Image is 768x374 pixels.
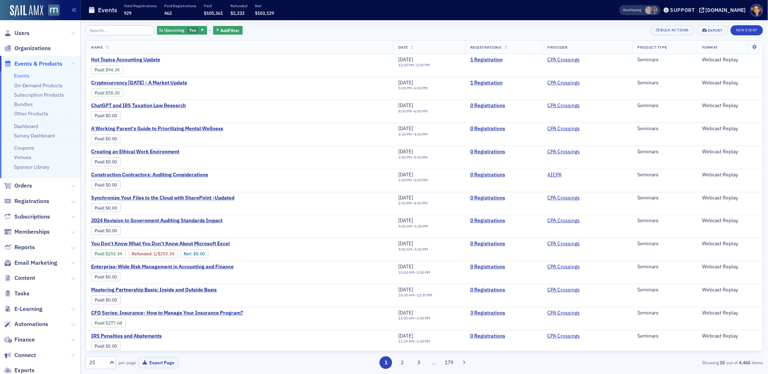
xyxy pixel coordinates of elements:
[638,149,692,155] div: Seminars
[184,251,193,256] span: Net :
[731,26,763,33] a: New Event
[702,287,758,293] div: Webcast Replay
[189,27,196,33] span: Yes
[95,274,104,280] a: Paid
[547,217,593,224] span: CPA Crossings
[702,102,758,109] div: Webcast Replay
[702,217,758,224] div: Webcast Replay
[398,201,412,206] time: 2:30 PM
[91,80,212,86] a: Cryptocurrency [DATE] - A Market Update
[697,25,728,35] button: Export
[91,180,121,189] div: Paid: 0 - $0
[398,63,430,67] div: –
[95,113,104,118] a: Paid
[547,80,593,86] span: CPA Crossings
[221,27,240,34] span: Add Filter
[14,182,32,190] span: Orders
[398,333,413,339] span: [DATE]
[398,240,413,247] span: [DATE]
[547,264,593,270] span: CPA Crossings
[547,45,567,50] span: Provider
[398,125,413,132] span: [DATE]
[470,195,538,201] a: 0 Registrations
[702,333,758,339] div: Webcast Replay
[638,241,692,247] div: Seminars
[139,357,179,368] button: Export Page
[547,310,580,316] a: CPA Crossings
[470,45,502,50] span: Registrations
[398,270,414,275] time: 10:00 AM
[43,5,59,17] a: View Homepage
[95,228,106,233] span: :
[91,250,126,258] div: Paid: 0 - $25334
[547,57,580,63] a: CPA Crossings
[91,295,121,304] div: Paid: 0 - $0
[398,155,412,160] time: 3:00 PM
[398,45,408,50] span: Date
[547,217,580,224] a: CPA Crossings
[124,10,131,16] span: 929
[14,228,50,236] span: Memberships
[650,6,658,14] span: Chris Dougherty
[204,10,223,16] span: $105,361
[91,203,121,212] div: Paid: 0 - $0
[4,336,35,344] a: Finance
[542,359,763,366] div: Showing out of items
[95,159,106,164] span: :
[470,287,538,293] a: 0 Registrations
[10,5,43,17] a: SailAMX
[95,182,104,188] a: Paid
[157,26,207,35] div: Yes
[414,155,428,160] time: 5:00 PM
[91,57,212,63] span: Hot Topics Accounting Update
[661,28,689,32] div: Bulk Actions
[95,67,104,72] a: Paid
[91,195,234,201] a: Synchronize Your Files to the Cloud with SharePoint -Updated
[4,228,50,236] a: Memberships
[95,159,104,164] a: Paid
[91,333,212,339] span: IRS Penalties and Abatements
[638,264,692,270] div: Seminars
[4,305,42,313] a: E-Learning
[230,3,247,8] p: Refunded
[750,4,763,17] span: Profile
[670,7,695,13] div: Support
[98,6,117,14] h1: Events
[638,172,692,178] div: Seminars
[702,172,758,178] div: Webcast Replay
[470,80,538,86] a: 1 Registration
[638,287,692,293] div: Seminars
[398,316,430,321] div: –
[651,25,694,35] button: Bulk Actions
[470,126,538,132] a: 0 Registrations
[106,182,117,188] span: $0.00
[470,57,538,63] a: 1 Registration
[702,57,758,63] div: Webcast Replay
[14,154,31,160] a: Venues
[547,126,580,132] a: CPA Crossings
[398,56,413,63] span: [DATE]
[398,309,413,316] span: [DATE]
[702,45,718,50] span: Format
[623,8,642,13] span: Viewing
[106,320,122,326] span: $277.68
[91,80,212,86] span: Cryptocurrency 15 Years Later - A Market Update
[106,113,117,118] span: $0.00
[708,28,723,32] div: Export
[118,359,136,366] label: per page
[193,251,205,256] span: $0.00
[204,3,223,8] p: Paid
[414,201,428,206] time: 4:30 PM
[416,62,430,67] time: 2:00 PM
[91,135,121,143] div: Paid: 0 - $0
[95,182,106,188] span: :
[14,290,30,298] span: Tasks
[547,241,593,247] span: CPA Crossings
[398,102,413,109] span: [DATE]
[89,359,105,366] div: 25
[14,60,62,68] span: Events & Products
[398,132,428,137] div: –
[702,80,758,86] div: Webcast Replay
[91,172,212,178] span: Construction Contractors: Auditing Considerations
[470,264,538,270] a: 0 Registrations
